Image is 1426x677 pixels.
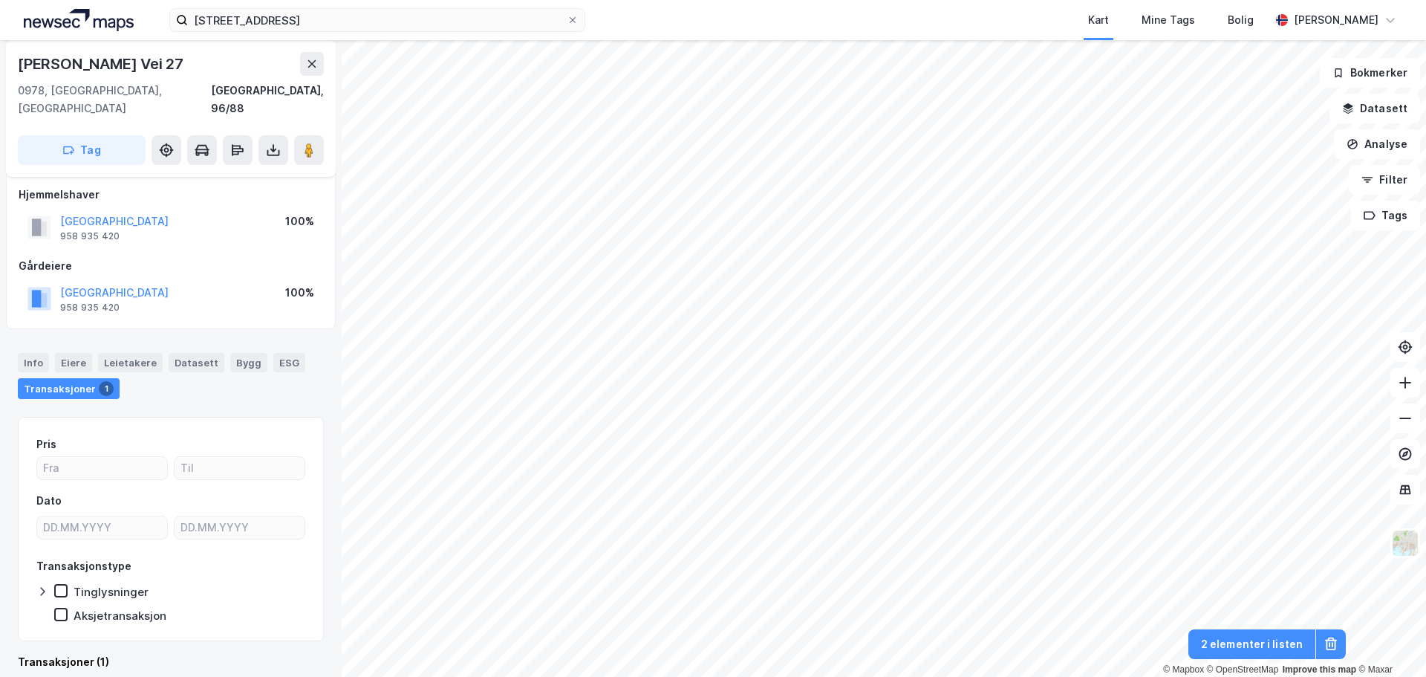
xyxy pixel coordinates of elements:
[98,353,163,372] div: Leietakere
[37,457,167,479] input: Fra
[1142,11,1195,29] div: Mine Tags
[1088,11,1109,29] div: Kart
[60,230,120,242] div: 958 935 420
[169,353,224,372] div: Datasett
[36,435,56,453] div: Pris
[1329,94,1420,123] button: Datasett
[19,186,323,204] div: Hjemmelshaver
[36,492,62,510] div: Dato
[1352,606,1426,677] iframe: Chat Widget
[55,353,92,372] div: Eiere
[230,353,267,372] div: Bygg
[18,52,186,76] div: [PERSON_NAME] Vei 27
[1320,58,1420,88] button: Bokmerker
[1207,664,1279,675] a: OpenStreetMap
[1188,629,1315,659] button: 2 elementer i listen
[1349,165,1420,195] button: Filter
[24,9,134,31] img: logo.a4113a55bc3d86da70a041830d287a7e.svg
[1351,201,1420,230] button: Tags
[18,135,146,165] button: Tag
[285,213,314,230] div: 100%
[1163,664,1204,675] a: Mapbox
[18,653,324,671] div: Transaksjoner (1)
[36,557,131,575] div: Transaksjonstype
[60,302,120,314] div: 958 935 420
[175,516,305,539] input: DD.MM.YYYY
[37,516,167,539] input: DD.MM.YYYY
[211,82,324,117] div: [GEOGRAPHIC_DATA], 96/88
[1294,11,1378,29] div: [PERSON_NAME]
[188,9,567,31] input: Søk på adresse, matrikkel, gårdeiere, leietakere eller personer
[273,353,305,372] div: ESG
[1228,11,1254,29] div: Bolig
[175,457,305,479] input: Til
[99,381,114,396] div: 1
[19,257,323,275] div: Gårdeiere
[74,585,149,599] div: Tinglysninger
[1283,664,1356,675] a: Improve this map
[1334,129,1420,159] button: Analyse
[18,82,211,117] div: 0978, [GEOGRAPHIC_DATA], [GEOGRAPHIC_DATA]
[18,353,49,372] div: Info
[1391,529,1419,557] img: Z
[74,609,166,623] div: Aksjetransaksjon
[18,378,120,399] div: Transaksjoner
[285,284,314,302] div: 100%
